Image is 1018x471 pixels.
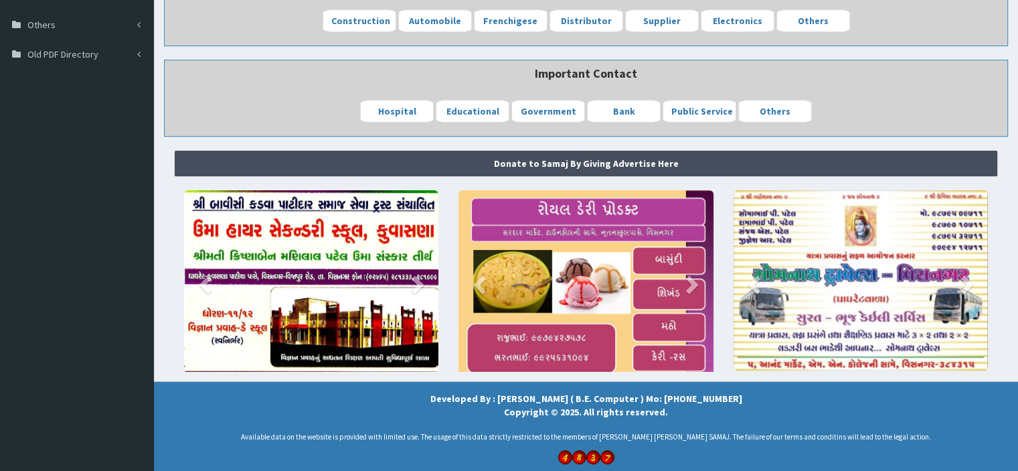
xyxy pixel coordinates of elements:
a: Others [738,100,812,123]
b: Frenchigese [483,15,537,27]
a: Hospital [360,100,434,123]
b: Public Service [671,105,733,117]
a: Bank [587,100,661,123]
a: Distributor [549,9,623,32]
b: Bank [613,105,635,117]
a: Frenchigese [474,9,547,32]
b: Hospital [378,105,416,117]
b: Distributor [561,15,612,27]
a: Construction [323,9,396,32]
a: Electronics [701,9,774,32]
span: Others [27,19,56,31]
b: Supplier [643,15,681,27]
img: There have been 4837 visitors to this website [600,450,614,464]
b: Others [798,15,829,27]
b: Automobile [409,15,461,27]
p: Available data on the website is provided with limited use. The usage of this data strictly restr... [164,432,1008,443]
img: image [458,190,713,381]
strong: Donate to Samaj By Giving Advertise Here [494,157,679,170]
b: Construction [331,15,390,27]
b: Others [760,105,790,117]
a: Educational [436,100,509,123]
b: Government [521,105,576,117]
strong: Developed By : [PERSON_NAME] ( B.E. Computer ) Mo: [PHONE_NUMBER] Copyright © 2025. All rights re... [430,393,742,418]
a: Government [511,100,585,123]
img: There have been 4837 visitors to this website [586,450,600,464]
a: Automobile [398,9,472,32]
img: image [734,190,988,370]
img: There have been 4837 visitors to this website [558,450,572,464]
b: Important Contact [535,66,637,81]
a: Public Service [663,100,736,123]
b: Educational [446,105,499,117]
img: There have been 4837 visitors to this website [572,450,586,464]
b: Electronics [713,15,762,27]
a: Supplier [625,9,699,32]
a: Others [776,9,850,32]
img: image [184,190,438,373]
span: Old PDF Directory [27,48,98,60]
